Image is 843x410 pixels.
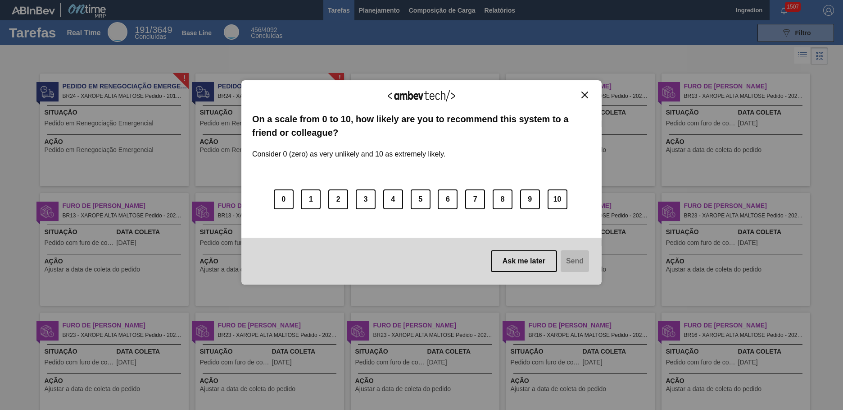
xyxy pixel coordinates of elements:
button: Close [579,91,591,99]
button: 3 [356,189,376,209]
label: Consider 0 (zero) as very unlikely and 10 as extremely likely. [252,139,445,158]
button: 2 [328,189,348,209]
img: Logo Ambevtech [388,90,455,101]
button: 1 [301,189,321,209]
button: 5 [411,189,431,209]
button: 9 [520,189,540,209]
img: Close [581,92,588,98]
button: 4 [383,189,403,209]
button: 6 [438,189,458,209]
label: On a scale from 0 to 10, how likely are you to recommend this system to a friend or colleague? [252,112,591,140]
button: Ask me later [491,250,557,272]
button: 10 [548,189,567,209]
button: 0 [274,189,294,209]
button: 7 [465,189,485,209]
button: 8 [493,189,512,209]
